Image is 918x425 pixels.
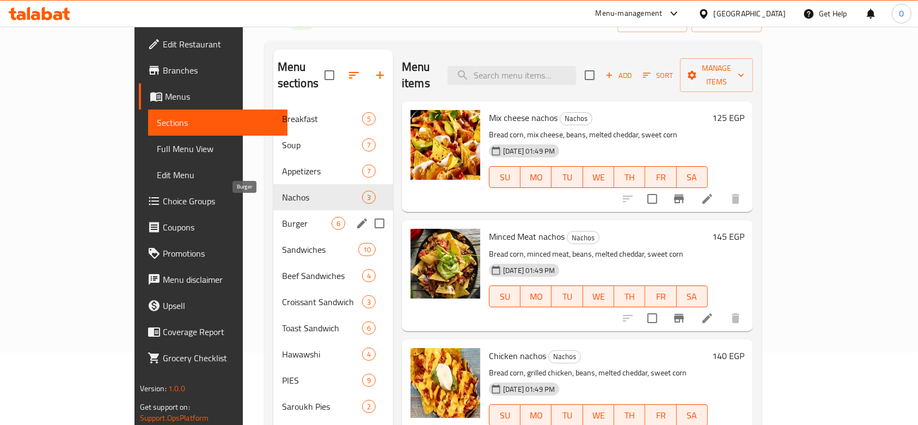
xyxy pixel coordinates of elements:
[489,247,708,261] p: Bread corn, minced meat, beans, melted cheddar, sweet corn
[489,286,521,307] button: SU
[163,325,279,338] span: Coverage Report
[712,229,744,244] h6: 145 EGP
[282,138,362,151] div: Soup
[363,166,375,177] span: 7
[273,106,393,132] div: Breakfast5
[552,166,583,188] button: TU
[402,59,434,92] h2: Menu items
[521,166,552,188] button: MO
[363,114,375,124] span: 5
[712,110,744,125] h6: 125 EGP
[367,62,393,88] button: Add section
[645,166,676,188] button: FR
[282,295,362,308] span: Croissant Sandwich
[139,319,288,345] a: Coverage Report
[282,243,358,256] div: Sandwiches
[139,57,288,83] a: Branches
[560,112,592,125] span: Nachos
[140,411,209,425] a: Support.OpsPlatform
[273,367,393,393] div: PIES9
[157,168,279,181] span: Edit Menu
[689,62,744,89] span: Manage items
[354,215,370,232] button: edit
[448,66,576,85] input: search
[273,158,393,184] div: Appetizers7
[556,289,578,305] span: TU
[282,112,362,125] div: Breakfast
[583,166,614,188] button: WE
[362,165,376,178] div: items
[525,408,547,423] span: MO
[273,184,393,210] div: Nachos3
[282,165,362,178] div: Appetizers
[666,305,692,331] button: Branch-specific-item
[358,243,376,256] div: items
[273,341,393,367] div: Hawawshi4
[273,236,393,263] div: Sandwiches10
[525,169,547,185] span: MO
[499,146,559,156] span: [DATE] 01:49 PM
[587,289,610,305] span: WE
[556,408,578,423] span: TU
[650,169,672,185] span: FR
[282,269,362,282] span: Beef Sandwiches
[556,169,578,185] span: TU
[411,110,480,180] img: Mix cheese nachos
[362,295,376,308] div: items
[139,293,288,319] a: Upsell
[273,393,393,420] div: Saroukh Pies2
[363,323,375,333] span: 6
[332,218,345,229] span: 6
[163,38,279,51] span: Edit Restaurant
[494,408,516,423] span: SU
[139,31,288,57] a: Edit Restaurant
[363,271,375,281] span: 4
[723,186,749,212] button: delete
[587,169,610,185] span: WE
[273,132,393,158] div: Soup7
[587,408,610,423] span: WE
[273,210,393,236] div: Burger6edit
[525,289,547,305] span: MO
[626,15,678,29] span: import
[282,400,362,413] span: Saroukh Pies
[494,169,516,185] span: SU
[499,265,559,276] span: [DATE] 01:49 PM
[650,408,672,423] span: FR
[619,408,641,423] span: TH
[636,67,680,84] span: Sort items
[282,321,362,335] div: Toast Sandwich
[362,374,376,387] div: items
[614,286,645,307] button: TH
[139,83,288,110] a: Menus
[714,8,786,20] div: [GEOGRAPHIC_DATA]
[645,286,676,307] button: FR
[899,8,904,20] span: O
[163,195,279,208] span: Choice Groups
[362,321,376,335] div: items
[681,169,703,185] span: SA
[282,191,362,204] div: Nachos
[601,67,636,84] button: Add
[640,67,676,84] button: Sort
[139,266,288,293] a: Menu disclaimer
[278,59,325,92] h2: Menu sections
[567,232,599,244] span: Nachos
[163,221,279,234] span: Coupons
[282,348,362,361] span: Hawawshi
[701,192,714,205] a: Edit menu item
[578,64,601,87] span: Select section
[641,187,664,210] span: Select to update
[163,64,279,77] span: Branches
[163,299,279,312] span: Upsell
[139,345,288,371] a: Grocery Checklist
[681,289,703,305] span: SA
[362,112,376,125] div: items
[362,138,376,151] div: items
[666,186,692,212] button: Branch-specific-item
[521,286,552,307] button: MO
[362,269,376,282] div: items
[163,351,279,365] span: Grocery Checklist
